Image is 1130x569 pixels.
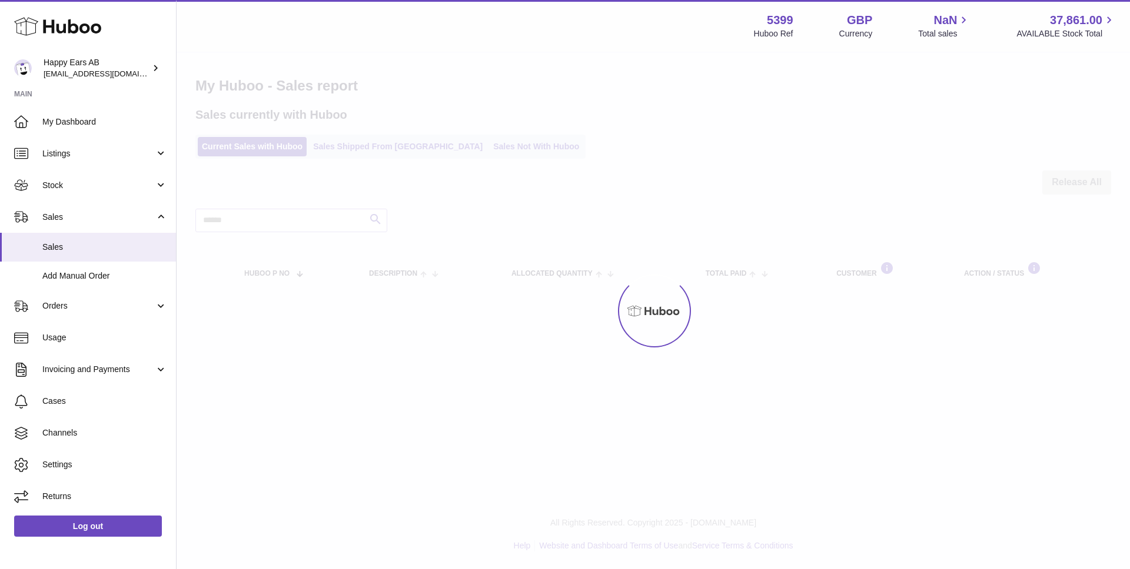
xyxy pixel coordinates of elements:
[918,12,971,39] a: NaN Total sales
[918,28,971,39] span: Total sales
[754,28,793,39] div: Huboo Ref
[42,116,167,128] span: My Dashboard
[847,12,872,28] strong: GBP
[42,332,167,343] span: Usage
[42,148,155,159] span: Listings
[42,396,167,407] span: Cases
[42,491,167,502] span: Returns
[44,57,149,79] div: Happy Ears AB
[42,364,155,375] span: Invoicing and Payments
[14,59,32,77] img: 3pl@happyearsearplugs.com
[1016,28,1116,39] span: AVAILABLE Stock Total
[839,28,873,39] div: Currency
[14,516,162,537] a: Log out
[42,459,167,470] span: Settings
[42,180,155,191] span: Stock
[44,69,173,78] span: [EMAIL_ADDRESS][DOMAIN_NAME]
[1016,12,1116,39] a: 37,861.00 AVAILABLE Stock Total
[1050,12,1102,28] span: 37,861.00
[42,300,155,312] span: Orders
[42,212,155,223] span: Sales
[42,427,167,439] span: Channels
[767,12,793,28] strong: 5399
[933,12,957,28] span: NaN
[42,242,167,253] span: Sales
[42,270,167,282] span: Add Manual Order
